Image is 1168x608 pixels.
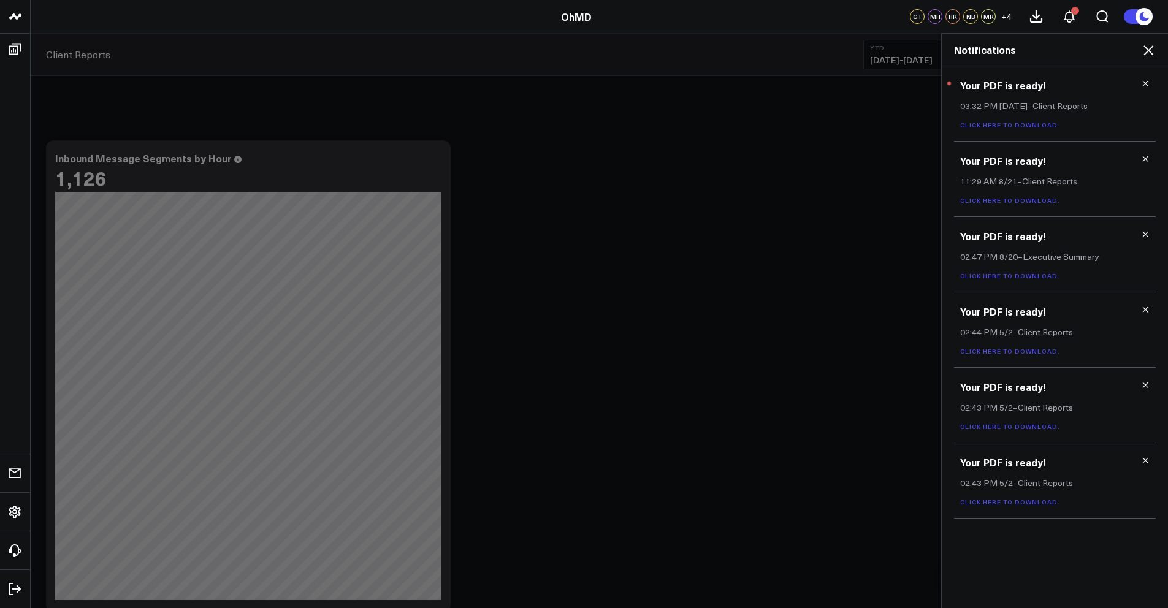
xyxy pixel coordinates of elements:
span: 02:47 PM 8/20 [960,251,1018,262]
span: 11:29 AM 8/21 [960,175,1017,187]
span: – Executive Summary [1018,251,1099,262]
span: – Client Reports [1013,326,1073,338]
a: Click here to download. [960,272,1060,280]
div: GT [910,9,925,24]
h3: Your PDF is ready! [960,455,1150,469]
span: 02:44 PM 5/2 [960,326,1013,338]
h3: Your PDF is ready! [960,78,1150,92]
a: Click here to download. [960,498,1060,506]
div: 1 [1071,7,1079,15]
span: + 4 [1001,12,1012,21]
div: MH [928,9,942,24]
div: MR [981,9,996,24]
span: 03:32 PM [DATE] [960,100,1028,112]
a: Click here to download. [960,347,1060,355]
div: NB [963,9,978,24]
span: – Client Reports [1017,175,1077,187]
h3: Your PDF is ready! [960,380,1150,393]
a: Click here to download. [960,196,1060,205]
span: 02:43 PM 5/2 [960,477,1013,488]
span: – Client Reports [1013,477,1073,488]
h2: Notifications [954,43,1156,56]
span: 02:43 PM 5/2 [960,401,1013,413]
a: Click here to download. [960,422,1060,431]
div: HR [945,9,960,24]
button: +4 [999,9,1013,24]
a: OhMD [561,10,592,23]
span: – Client Reports [1013,401,1073,413]
a: Click here to download. [960,121,1060,129]
h3: Your PDF is ready! [960,229,1150,243]
h3: Your PDF is ready! [960,154,1150,167]
span: – Client Reports [1028,100,1088,112]
h3: Your PDF is ready! [960,305,1150,318]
